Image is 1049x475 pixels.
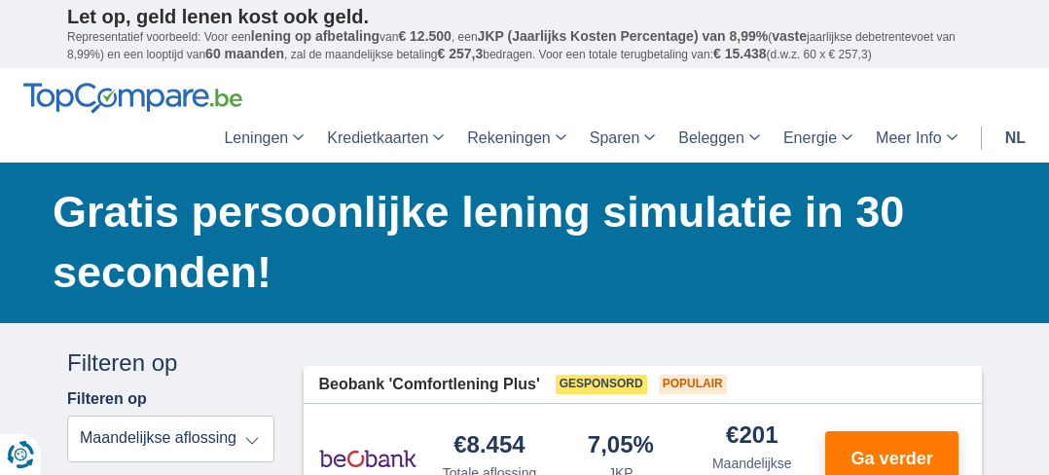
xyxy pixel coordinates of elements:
[67,390,147,408] label: Filteren op
[455,114,577,163] a: Rekeningen
[659,375,727,394] span: Populair
[772,28,807,44] span: vaste
[478,28,769,44] span: JKP (Jaarlijks Kosten Percentage) van 8,99%
[726,423,778,450] div: €201
[851,450,933,467] span: Ga verder
[67,28,982,63] p: Representatief voorbeeld: Voor een van , een ( jaarlijkse debetrentevoet van 8,99%) en een loopti...
[67,347,274,380] div: Filteren op
[205,46,284,61] span: 60 maanden
[319,374,540,396] span: Beobank 'Comfortlening Plus'
[556,375,647,394] span: Gesponsord
[588,433,654,459] div: 7,05%
[864,114,969,163] a: Meer Info
[578,114,668,163] a: Sparen
[251,28,380,44] span: lening op afbetaling
[994,114,1037,163] a: nl
[67,5,982,28] p: Let op, geld lenen kost ook geld.
[713,46,767,61] span: € 15.438
[667,114,772,163] a: Beleggen
[315,114,455,163] a: Kredietkaarten
[23,83,242,114] img: TopCompare
[772,114,864,163] a: Energie
[212,114,315,163] a: Leningen
[437,46,483,61] span: € 257,3
[398,28,452,44] span: € 12.500
[453,433,524,459] div: €8.454
[53,182,982,303] h1: Gratis persoonlijke lening simulatie in 30 seconden!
